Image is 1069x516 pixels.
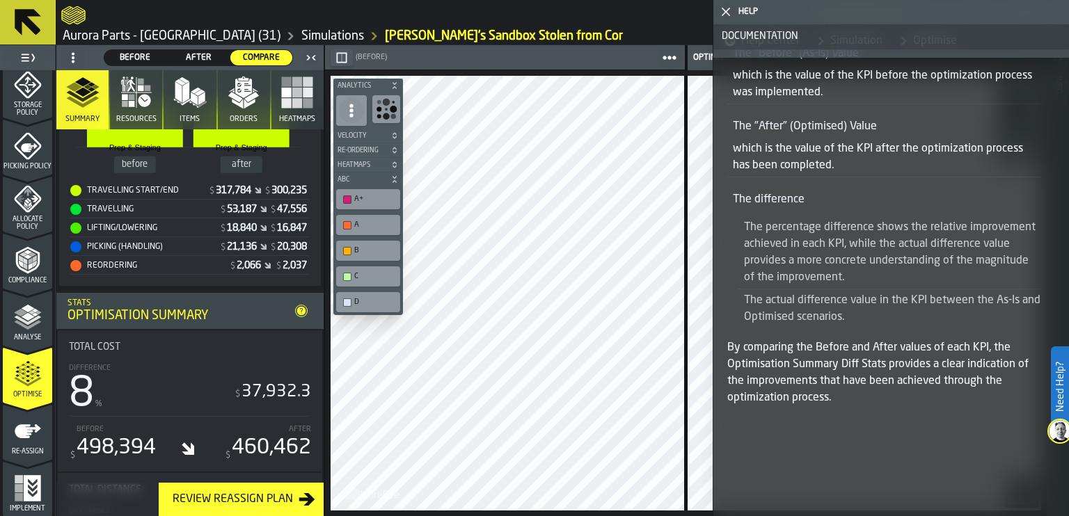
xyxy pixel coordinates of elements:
[3,334,52,341] span: Analyse
[375,98,397,120] svg: Show Congestion
[3,277,52,284] span: Compliance
[70,451,75,460] span: $
[61,3,86,28] a: logo-header
[335,82,388,90] span: Analytics
[271,243,276,252] span: $
[227,223,257,234] div: Stat Value
[3,102,52,117] span: Storage Policy
[58,330,322,471] div: stat-Total Cost
[265,186,270,196] span: $
[61,28,1063,45] nav: Breadcrumb
[216,185,251,196] div: Stat Value
[167,49,230,66] label: button-switch-multi-After
[3,62,52,118] li: menu Storage Policy
[3,404,52,460] li: menu Re-assign
[339,192,397,207] div: A+
[69,341,120,353] span: Total Cost
[3,505,52,513] span: Implement
[69,361,111,373] label: Difference
[335,161,388,169] span: Heatmaps
[690,53,747,63] div: Optimisation
[232,160,252,170] text: after
[77,435,156,460] div: 498,394
[271,224,276,234] span: $
[3,391,52,398] span: Optimise
[370,92,403,129] div: button-toolbar-undefined
[3,216,52,231] span: Allocate Policy
[70,260,229,271] div: Reordering
[235,390,240,398] span: $
[289,422,311,434] label: After
[271,205,276,215] span: $
[221,243,225,252] span: $
[167,491,299,508] div: Review Reassign Plan
[277,223,307,234] div: Stat Value
[173,51,224,64] span: After
[3,290,52,346] li: menu Analyse
[110,51,161,64] span: Before
[1052,348,1068,426] label: Need Help?
[3,163,52,170] span: Picking Policy
[277,204,307,215] div: Stat Value
[69,341,311,353] div: Title
[77,422,104,434] label: Before
[333,129,403,143] button: button-
[122,160,148,170] text: before
[230,49,293,66] label: button-switch-multi-Compare
[279,115,315,124] span: Heatmaps
[68,298,290,308] div: Stats
[271,185,307,196] div: Stat Value
[356,53,387,62] span: (Before)
[70,223,219,234] div: Lifting/Lowering
[301,29,364,44] a: link-to-/wh/i/aa2e4adb-2cd5-4688-aa4a-ec82bcf75d46
[339,218,397,232] div: A
[339,269,397,284] div: C
[70,185,208,196] div: Travelling Start/End
[230,261,235,271] span: $
[104,50,166,65] div: thumb
[209,186,214,196] span: $
[227,241,257,252] div: Stat Value
[230,115,258,124] span: Orders
[339,243,397,258] div: B
[331,49,353,66] button: button-
[68,308,290,323] div: Optimisation Summary
[3,448,52,455] span: Re-assign
[63,29,280,44] a: link-to-/wh/i/aa2e4adb-2cd5-4688-aa4a-ec82bcf75d46
[333,79,403,92] button: button-
[333,212,403,238] div: button-toolbar-undefined
[333,158,403,172] button: button-
[276,261,281,271] span: $
[3,48,52,67] label: button-toggle-Toggle Full Menu
[3,176,52,232] li: menu Allocate Policy
[180,115,200,124] span: Items
[159,483,324,516] button: button-Review Reassign Plan
[230,50,292,65] div: thumb
[236,51,287,64] span: Compare
[237,260,261,271] div: Stat Value
[116,115,157,124] span: Resources
[333,289,403,315] div: button-toolbar-undefined
[70,204,219,215] div: Travelling
[168,50,230,65] div: thumb
[354,220,396,229] div: A
[354,272,396,281] div: C
[3,119,52,175] li: menu Picking Policy
[3,347,52,403] li: menu Optimise
[301,49,321,66] label: button-toggle-Close me
[354,298,396,307] div: D
[232,435,311,460] div: 460,462
[335,147,388,154] span: Re-Ordering
[333,143,403,157] button: button-
[221,205,225,215] span: $
[221,224,225,234] span: $
[335,132,388,140] span: Velocity
[3,233,52,289] li: menu Compliance
[354,195,396,204] div: A+
[95,400,102,408] span: %
[339,295,397,309] div: D
[104,49,167,66] label: button-switch-multi-Before
[234,381,311,403] div: 37,932.3
[65,115,100,124] span: Summary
